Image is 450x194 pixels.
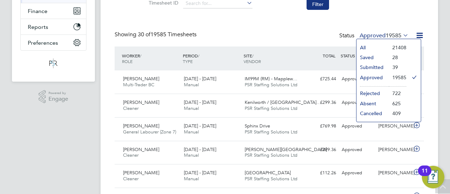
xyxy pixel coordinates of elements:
[123,129,176,135] span: General Labourer (Zone 7)
[389,88,406,98] li: 722
[123,99,159,105] span: [PERSON_NAME]
[21,3,86,19] button: Finance
[375,144,412,156] div: [PERSON_NAME]
[339,97,375,108] div: Approved
[323,53,335,58] span: TOTAL
[252,53,253,58] span: /
[302,167,339,179] div: £112.26
[245,152,297,158] span: PSR Staffing Solutions Ltd
[49,96,68,102] span: Engage
[184,170,216,176] span: [DATE] - [DATE]
[184,99,216,105] span: [DATE] - [DATE]
[375,167,412,179] div: [PERSON_NAME]
[375,120,412,132] div: [PERSON_NAME]
[339,49,375,62] div: STATUS
[302,73,339,85] div: £725.44
[389,73,406,82] li: 19585
[360,32,409,39] label: Approved
[356,108,389,118] li: Cancelled
[138,31,197,38] span: 19585 Timesheets
[184,176,199,182] span: Manual
[422,171,428,180] div: 11
[21,35,86,50] button: Preferences
[386,32,401,39] span: 19585
[184,105,199,111] span: Manual
[183,58,193,64] span: TYPE
[339,167,375,179] div: Approved
[245,76,297,82] span: IM99M (RM) - Mapplew…
[302,144,339,156] div: £299.36
[123,176,139,182] span: Cleaner
[184,129,199,135] span: Manual
[339,31,410,41] div: Status
[181,49,242,68] div: PERIOD
[389,99,406,108] li: 625
[302,97,339,108] div: £299.36
[123,152,139,158] span: Cleaner
[47,58,60,69] img: psrsolutions-logo-retina.png
[356,73,389,82] li: Approved
[123,105,139,111] span: Cleaner
[245,129,297,135] span: PSR Staffing Solutions Ltd
[245,99,321,105] span: Kenilworth / [GEOGRAPHIC_DATA]…
[245,105,297,111] span: PSR Staffing Solutions Ltd
[198,53,199,58] span: /
[122,58,133,64] span: ROLE
[339,120,375,132] div: Approved
[123,170,159,176] span: [PERSON_NAME]
[245,123,270,129] span: Sphinx Drive
[123,76,159,82] span: [PERSON_NAME]
[123,146,159,152] span: [PERSON_NAME]
[356,43,389,52] li: All
[302,120,339,132] div: £769.98
[123,123,159,129] span: [PERSON_NAME]
[245,82,297,88] span: PSR Staffing Solutions Ltd
[120,49,181,68] div: WORKER
[28,8,47,14] span: Finance
[244,58,261,64] span: VENDOR
[356,62,389,72] li: Submitted
[389,52,406,62] li: 28
[115,31,198,38] div: Showing
[389,62,406,72] li: 39
[20,58,86,69] a: Go to home page
[184,152,199,158] span: Manual
[184,123,216,129] span: [DATE] - [DATE]
[21,19,86,35] button: Reports
[28,39,58,46] span: Preferences
[389,43,406,52] li: 21408
[422,166,444,188] button: Open Resource Center, 11 new notifications
[245,146,327,152] span: [PERSON_NAME][GEOGRAPHIC_DATA]
[49,90,68,96] span: Powered by
[356,99,389,108] li: Absent
[123,82,154,88] span: Multi-Trader BC
[140,53,141,58] span: /
[184,146,216,152] span: [DATE] - [DATE]
[138,31,150,38] span: 30 of
[28,24,48,30] span: Reports
[356,52,389,62] li: Saved
[339,144,375,156] div: Approved
[389,108,406,118] li: 409
[245,176,297,182] span: PSR Staffing Solutions Ltd
[242,49,303,68] div: SITE
[245,170,291,176] span: [GEOGRAPHIC_DATA]
[39,90,69,104] a: Powered byEngage
[184,82,199,88] span: Manual
[184,76,216,82] span: [DATE] - [DATE]
[356,88,389,98] li: Rejected
[339,73,375,85] div: Approved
